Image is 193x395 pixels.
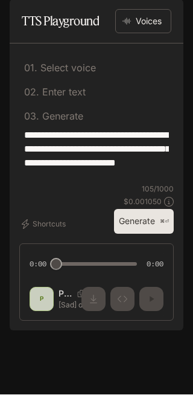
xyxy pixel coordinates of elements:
p: 0 1 . [24,63,37,73]
p: 105 / 1000 [142,184,174,194]
p: Select voice [37,63,96,73]
button: open drawer [9,6,31,28]
p: 0 3 . [24,112,39,121]
p: 0 2 . [24,88,39,97]
h1: TTS Playground [22,10,99,34]
button: Generate⌘⏎ [114,210,174,234]
button: Shortcuts [19,215,71,234]
p: Generate [39,112,83,121]
p: ⌘⏎ [160,219,169,226]
button: Voices [115,10,171,34]
p: Enter text [39,88,86,97]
